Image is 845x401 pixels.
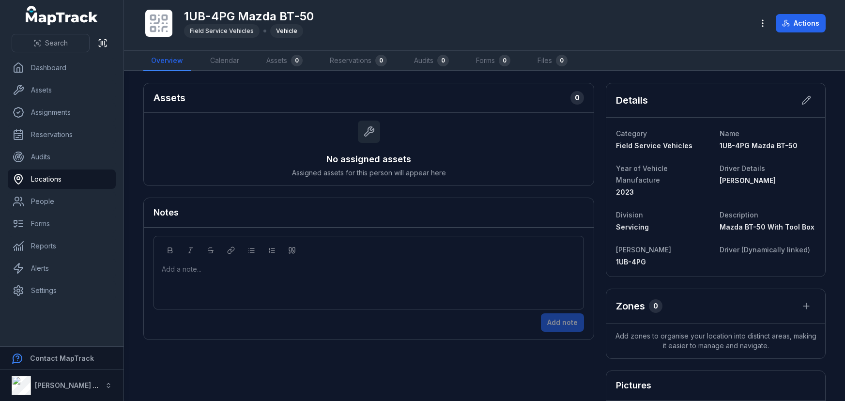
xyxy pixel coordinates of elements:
div: 0 [556,55,568,66]
div: Vehicle [270,24,303,38]
span: Assigned assets for this person will appear here [292,168,446,178]
span: Driver Details [720,164,765,172]
h1: 1UB-4PG Mazda BT-50 [184,9,314,24]
a: Assets [8,80,116,100]
a: Audits [8,147,116,167]
strong: [PERSON_NAME] Air [35,381,102,389]
a: Settings [8,281,116,300]
span: [PERSON_NAME] [720,176,776,185]
a: Alerts [8,259,116,278]
a: Reports [8,236,116,256]
span: Search [45,38,68,48]
span: Add zones to organise your location into distinct areas, making it easier to manage and navigate. [606,324,825,358]
span: Mazda BT-50 With Tool Box [720,223,814,231]
span: Servicing [616,223,649,231]
span: Year of Vehicle Manufacture [616,164,668,184]
button: Search [12,34,90,52]
span: Field Service Vehicles [190,27,254,34]
h3: Pictures [616,379,651,392]
div: 0 [570,91,584,105]
div: 0 [291,55,303,66]
a: Reservations0 [322,51,395,71]
h2: Zones [616,299,645,313]
a: Reservations [8,125,116,144]
a: Overview [143,51,191,71]
a: Forms [8,214,116,233]
a: Assets0 [259,51,310,71]
span: Driver (Dynamically linked) [720,246,810,254]
span: Name [720,129,739,138]
a: Forms0 [468,51,518,71]
a: Locations [8,170,116,189]
button: Actions [776,14,826,32]
h2: Assets [154,91,185,105]
div: 0 [437,55,449,66]
span: Field Service Vehicles [616,141,692,150]
a: Audits0 [406,51,457,71]
a: Calendar [202,51,247,71]
a: Files0 [530,51,575,71]
strong: Contact MapTrack [30,354,94,362]
h3: No assigned assets [326,153,411,166]
span: Division [616,211,643,219]
a: People [8,192,116,211]
span: Category [616,129,647,138]
div: 0 [375,55,387,66]
span: 1UB-4PG [616,258,646,266]
span: 2023 [616,188,634,196]
div: 0 [499,55,510,66]
h3: Notes [154,206,179,219]
h2: Details [616,93,648,107]
a: Assignments [8,103,116,122]
span: [PERSON_NAME] [616,246,671,254]
div: 0 [649,299,662,313]
a: MapTrack [26,6,98,25]
a: Dashboard [8,58,116,77]
span: 1UB-4PG Mazda BT-50 [720,141,798,150]
span: Description [720,211,758,219]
